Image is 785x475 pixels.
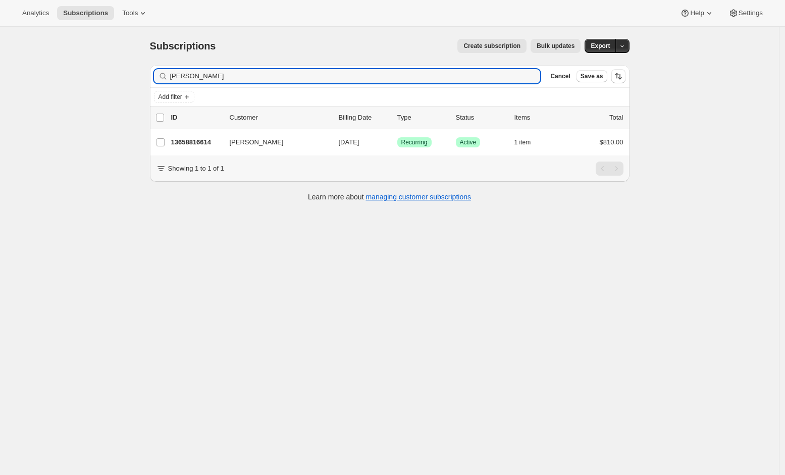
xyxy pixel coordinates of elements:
[460,138,477,146] span: Active
[577,70,607,82] button: Save as
[537,42,574,50] span: Bulk updates
[514,138,531,146] span: 1 item
[585,39,616,53] button: Export
[611,69,625,83] button: Sort the results
[546,70,574,82] button: Cancel
[456,113,506,123] p: Status
[514,113,565,123] div: Items
[171,135,623,149] div: 13658816614[PERSON_NAME][DATE]SuccessRecurringSuccessActive1 item$810.00
[365,193,471,201] a: managing customer subscriptions
[339,113,389,123] p: Billing Date
[674,6,720,20] button: Help
[581,72,603,80] span: Save as
[150,40,216,51] span: Subscriptions
[171,113,222,123] p: ID
[600,138,623,146] span: $810.00
[22,9,49,17] span: Analytics
[308,192,471,202] p: Learn more about
[514,135,542,149] button: 1 item
[171,137,222,147] p: 13658816614
[57,6,114,20] button: Subscriptions
[401,138,428,146] span: Recurring
[531,39,581,53] button: Bulk updates
[168,164,224,174] p: Showing 1 to 1 of 1
[16,6,55,20] button: Analytics
[397,113,448,123] div: Type
[591,42,610,50] span: Export
[171,113,623,123] div: IDCustomerBilling DateTypeStatusItemsTotal
[116,6,154,20] button: Tools
[63,9,108,17] span: Subscriptions
[339,138,359,146] span: [DATE]
[596,162,623,176] nav: Pagination
[609,113,623,123] p: Total
[463,42,520,50] span: Create subscription
[170,69,541,83] input: Filter subscribers
[230,137,284,147] span: [PERSON_NAME]
[159,93,182,101] span: Add filter
[154,91,194,103] button: Add filter
[122,9,138,17] span: Tools
[722,6,769,20] button: Settings
[457,39,527,53] button: Create subscription
[739,9,763,17] span: Settings
[550,72,570,80] span: Cancel
[690,9,704,17] span: Help
[230,113,331,123] p: Customer
[224,134,325,150] button: [PERSON_NAME]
